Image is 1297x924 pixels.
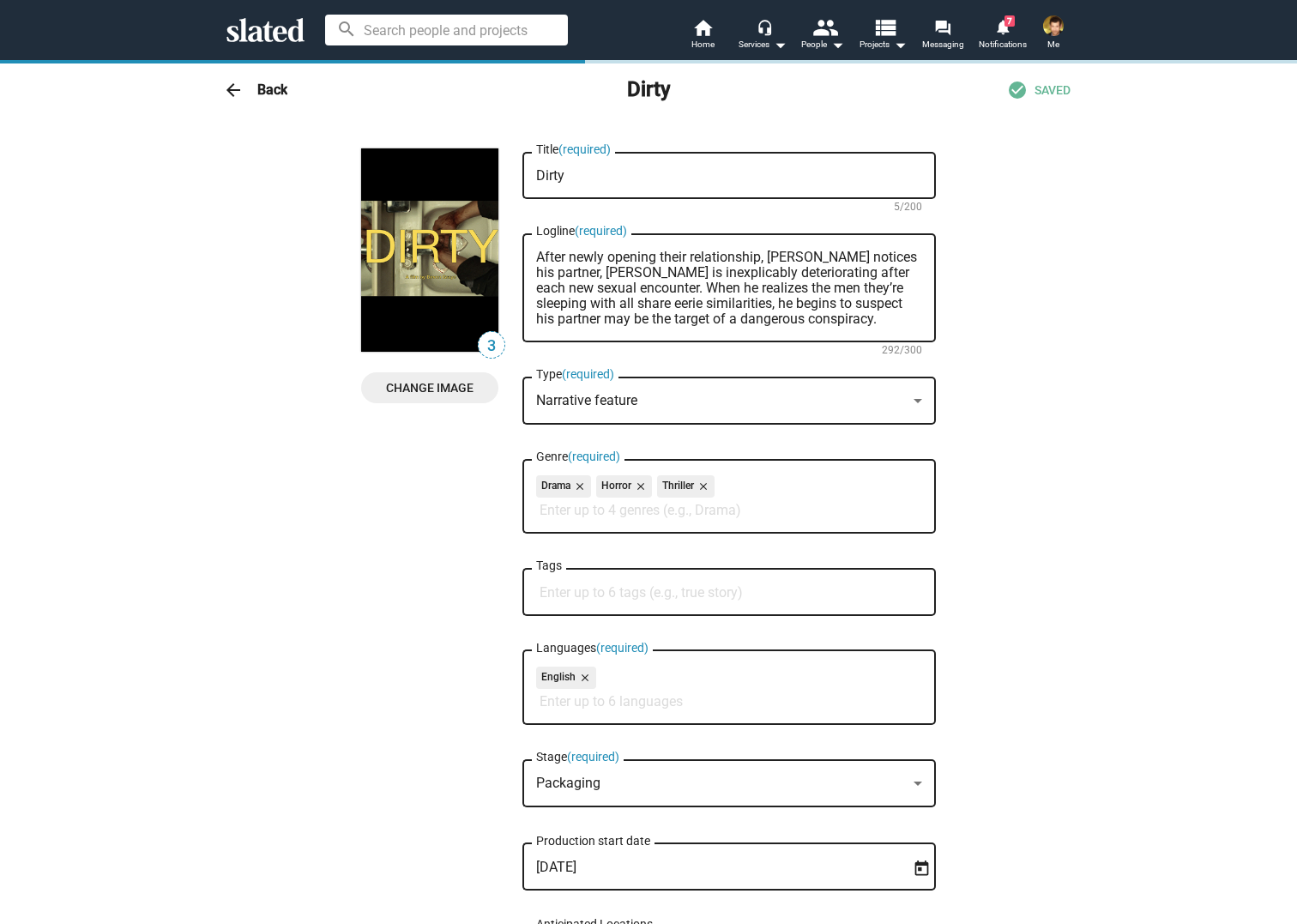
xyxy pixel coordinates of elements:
[361,148,498,352] img: Dirty
[827,34,848,55] mat-icon: arrow_drop_down
[801,34,844,55] div: People
[913,17,973,55] a: Messaging
[223,80,244,100] mat-icon: arrow_back
[540,694,926,710] input: Enter up to 6 languages
[733,17,793,55] button: Services
[631,479,647,494] mat-icon: close
[769,34,790,55] mat-icon: arrow_drop_down
[1047,34,1059,55] span: Me
[853,17,913,55] button: Projects
[479,335,504,358] span: 3
[1043,15,1064,36] img: Matt Schichter
[692,17,713,38] mat-icon: home
[1007,80,1028,100] mat-icon: check_circle
[627,76,671,104] h2: Dirty
[596,475,652,498] mat-chip: Horror
[973,17,1033,55] a: 7Notifications
[890,34,910,55] mat-icon: arrow_drop_down
[1035,82,1071,99] span: SAVED
[257,81,287,99] h3: Back
[361,372,498,403] button: Change Image
[994,18,1010,34] mat-icon: notifications
[691,34,715,55] span: Home
[1004,15,1015,27] span: 7
[657,475,715,498] mat-chip: Thriller
[907,853,937,883] button: Open calendar
[536,667,596,689] mat-chip: English
[922,34,964,55] span: Messaging
[872,15,897,39] mat-icon: view_list
[812,15,837,39] mat-icon: people
[570,479,586,494] mat-icon: close
[882,344,922,358] mat-hint: 292/300
[536,475,591,498] mat-chip: Drama
[325,15,568,45] input: Search people and projects
[860,34,907,55] span: Projects
[894,201,922,214] mat-hint: 5/200
[576,670,591,685] mat-icon: close
[694,479,709,494] mat-icon: close
[540,585,926,601] input: Enter up to 6 tags (e.g., true story)
[757,19,772,34] mat-icon: headset_mic
[979,34,1027,55] span: Notifications
[540,503,926,518] input: Enter up to 4 genres (e.g., Drama)
[375,372,485,403] span: Change Image
[793,17,853,55] button: People
[1033,12,1074,57] button: Matt SchichterMe
[673,17,733,55] a: Home
[934,19,950,35] mat-icon: forum
[536,775,600,791] mat-select-trigger: Packaging
[739,34,787,55] div: Services
[536,392,637,408] span: Narrative feature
